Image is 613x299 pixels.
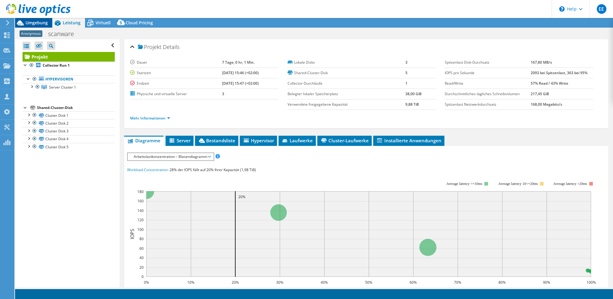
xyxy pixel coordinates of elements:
div: Shared-Cluster-Disk [37,104,115,111]
text: 20 [139,265,144,270]
b: [DATE] 15:47 (+02:00) [222,81,259,86]
text: 140 [137,208,144,213]
span: Laufwerke [282,137,313,143]
text: 80% [499,280,506,285]
span: Server Cluster 1 [49,85,76,90]
label: Dauer [130,59,222,65]
text: 0 [142,274,144,279]
a: Collector Run 1 [23,62,115,69]
text: Capacity [359,287,379,293]
label: IOPS pro Sekunde [445,70,530,76]
text: 70% [454,280,461,285]
b: 2093 bei Spitzenlast, 363 bei 95% [531,70,587,75]
b: 9,88 TiB [405,102,419,107]
h1: scanware [45,31,83,37]
span: Details [163,43,179,50]
text: 0% [144,280,149,285]
b: 57% Read / 43% Write [531,81,568,86]
span: Bestandsliste [198,137,235,143]
text: 60% [410,280,417,285]
text: 20% [232,280,239,285]
text: 90% [543,280,550,285]
label: Belegter lokaler Speicherplatz [288,91,406,97]
span: Server [169,137,191,143]
text: 100 [137,227,144,232]
text: 160 [137,198,144,204]
a: Cluster Disk 3 [23,127,115,135]
text: 100% [587,280,596,285]
tspan: Average latency <=10ms [446,182,482,186]
a: Cluster Disk 1 [23,111,115,119]
label: Durchschnittliches tägliches Schreibvolumen [445,91,530,97]
b: 3 [222,91,224,96]
span: Projekt [138,44,161,50]
label: Physische und virtuelle Server [130,91,222,97]
text: 10% [187,280,194,285]
a: Mehr Informationen [130,116,170,121]
a: Hypervisoren [23,75,115,83]
label: Collector-Durchläufe [288,80,406,86]
a: Cluster Disk 4 [23,135,115,143]
svg: \n [559,6,565,12]
b: 7 Tage, 0 hr, 1 Min. [222,60,255,65]
text: 40 [139,255,144,260]
span: Diagramme [127,137,160,143]
text: 180 [137,189,144,194]
span: Hypervisor [243,137,274,143]
text: 80 [139,236,144,241]
b: [DATE] 15:46 (+02:00) [222,70,259,75]
b: 38,00 GiB [405,91,422,96]
span: 28% der IOPS fällt auf 20% Ihrer Kapazität (1,98 TiB) [169,167,256,172]
b: 1 [405,81,407,86]
a: Server Cluster 1 [23,83,115,91]
a: Cluster Disk 5 [23,143,115,151]
text: 40% [321,280,328,285]
text: 50% [365,280,372,285]
label: Read/Write [445,80,530,86]
a: Cluster Disk 2 [23,119,115,127]
b: 168,00 Megabits/s [531,102,562,107]
label: Verwendete freigegebene Kapazität [288,101,406,107]
span: EE [597,4,606,14]
b: 3 [405,60,407,65]
b: 5 [405,70,407,75]
label: Shared-Cluster-Disk [288,70,406,76]
span: Cloud Pricing [126,20,153,26]
label: Spitzenlast Netzwerkdurchsatz [445,101,530,107]
label: Spitzenlast Disk-Durchsatz [445,59,530,65]
span: Leistung [63,20,81,26]
text: 60 [139,246,144,251]
text: 20% [238,194,246,199]
label: Startzeit [130,70,222,76]
b: Collector Run 1 [43,63,70,68]
span: Anonymous [20,30,42,37]
span: Workload Concentration: [127,167,169,172]
span: Virtuell [96,20,111,26]
text: IOPS [129,229,136,239]
a: Projekt [23,52,115,62]
span: Umgebung [26,20,48,26]
text: 30% [276,280,283,285]
label: Endzeit [130,80,222,86]
span: Cluster-Laufwerke [320,137,369,143]
text: 120 [137,217,144,222]
span: Arbeitslastkonzentration – Blasendiagramm [131,153,210,160]
tspan: Average latency 10<=20ms [498,182,538,186]
text: Average latency >20ms [553,182,587,186]
span: Installierte Anwendungen [376,137,441,143]
label: Lokale Disks [288,59,406,65]
b: 217,45 GiB [531,91,549,96]
b: 167,80 MB/s [531,60,552,65]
